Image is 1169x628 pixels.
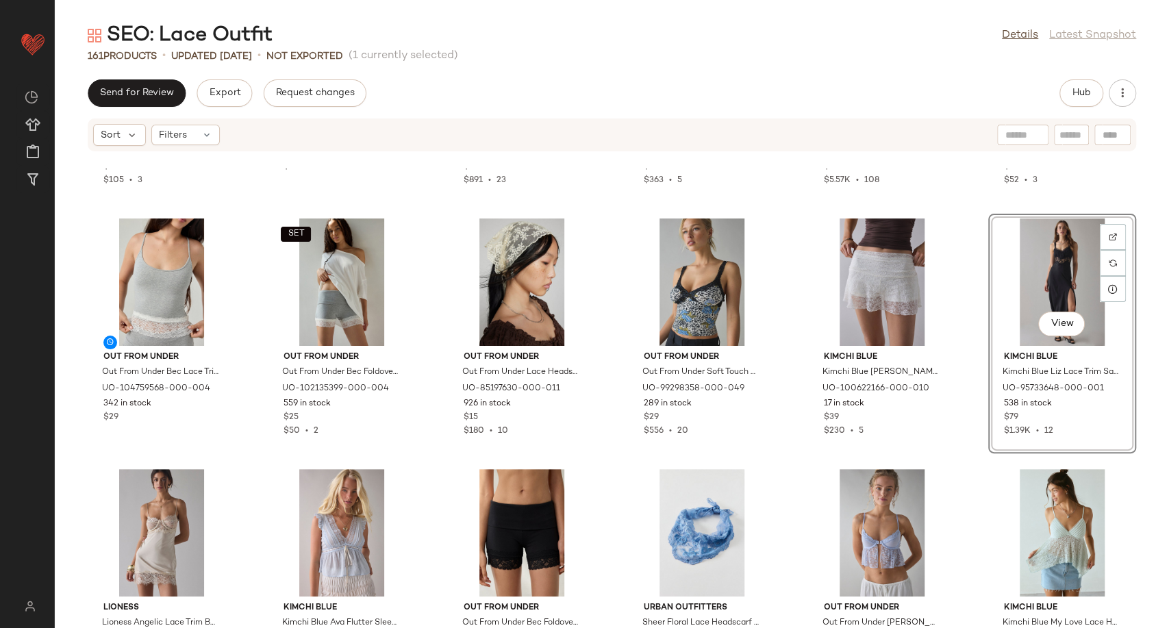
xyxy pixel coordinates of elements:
img: svg%3e [1109,233,1117,241]
div: Products [88,49,157,64]
span: • [1019,176,1033,185]
span: Kimchi Blue [1004,602,1120,614]
img: 98317449_045_b [813,469,951,596]
span: • [851,176,864,185]
img: 96931126_048_b [273,469,411,596]
span: Request changes [275,88,355,99]
img: svg%3e [88,29,101,42]
span: $15 [464,412,478,424]
span: $180 [464,427,484,436]
button: Send for Review [88,79,186,107]
span: • [664,427,677,436]
img: svg%3e [16,601,43,612]
span: $29 [644,412,659,424]
span: $39 [824,412,839,424]
img: 95733648_001_b [993,218,1131,346]
span: • [124,176,138,185]
span: Export [208,88,240,99]
span: 3 [138,176,142,185]
span: 17 in stock [824,398,864,410]
span: $50 [284,427,300,436]
span: $5.57K [824,176,851,185]
span: • [483,176,496,185]
span: 108 [864,176,879,185]
span: 5 [677,176,682,185]
span: Kimchi Blue [824,351,940,364]
span: Out From Under [464,602,580,614]
span: Send for Review [99,88,174,99]
span: • [484,427,498,436]
span: $105 [103,176,124,185]
span: UO-100622166-000-010 [822,383,929,395]
span: Out From Under [103,351,220,364]
button: Request changes [264,79,366,107]
span: Lioness [103,602,220,614]
span: Hub [1072,88,1091,99]
span: SET [287,229,304,239]
p: Not Exported [266,49,343,64]
span: Sort [101,128,121,142]
span: Filters [159,128,187,142]
span: (1 currently selected) [349,48,458,64]
span: • [162,48,166,64]
span: 20 [677,427,688,436]
span: $891 [464,176,483,185]
span: 2 [314,427,318,436]
img: 85197630_011_b [453,218,591,346]
img: 104759568_004_b [92,218,231,346]
img: 102135399_004_b [273,218,411,346]
img: 100622166_010_b [813,218,951,346]
span: $363 [644,176,664,185]
img: svg%3e [1109,259,1117,267]
img: heart_red.DM2ytmEG.svg [19,30,47,58]
button: Export [197,79,252,107]
span: • [257,48,261,64]
span: 5 [859,427,864,436]
img: 102135399_001_b [453,469,591,596]
span: 342 in stock [103,398,151,410]
a: Details [1002,27,1038,44]
span: 289 in stock [644,398,692,410]
span: • [845,427,859,436]
div: SEO: Lace Outfit [88,22,273,49]
span: $29 [103,412,118,424]
span: 3 [1033,176,1038,185]
span: UO-95733648-000-001 [1003,383,1104,395]
button: Hub [1059,79,1103,107]
span: 10 [498,427,508,436]
span: Out From Under [284,351,400,364]
img: 101950863_011_b [92,469,231,596]
span: UO-104759568-000-004 [102,383,210,395]
img: 102743143_040_b [633,469,771,596]
button: View [1038,312,1085,336]
img: svg%3e [25,90,38,104]
span: Urban Outfitters [644,602,760,614]
img: 99298358_049_b [633,218,771,346]
span: Kimchi Blue [284,602,400,614]
button: SET [281,227,311,242]
span: 926 in stock [464,398,511,410]
span: • [664,176,677,185]
span: $25 [284,412,299,424]
span: Kimchi Blue Liz Lace Trim Satin Slip Midi Dress in Black, Women's at Urban Outfitters [1003,366,1119,379]
span: UO-102135399-000-004 [282,383,389,395]
span: Out From Under [644,351,760,364]
span: $52 [1004,176,1019,185]
span: Out From Under [464,351,580,364]
span: $556 [644,427,664,436]
span: Out From Under Lace Headscarf in Ivory, Women's at Urban Outfitters [462,366,579,379]
span: 559 in stock [284,398,331,410]
span: Out From Under [824,602,940,614]
span: UO-85197630-000-011 [462,383,560,395]
span: Out From Under Bec Foldover Lace Trim Short in Grey, Women's at Urban Outfitters [282,366,399,379]
span: $230 [824,427,845,436]
span: • [300,427,314,436]
span: 161 [88,51,103,62]
span: 23 [496,176,506,185]
span: Out From Under Soft Touch Lace Trim Cropped Cami in Blue Animal Print, Women's at Urban Outfitters [642,366,759,379]
p: updated [DATE] [171,49,252,64]
span: View [1050,318,1073,329]
img: 98606098_040_b [993,469,1131,596]
span: Out From Under Bec Lace Trim Cropped Cami in Grey, Women's at Urban Outfitters [102,366,218,379]
span: Kimchi Blue [PERSON_NAME] Lace Micro Mini Skort in White, Women's at Urban Outfitters [822,366,939,379]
